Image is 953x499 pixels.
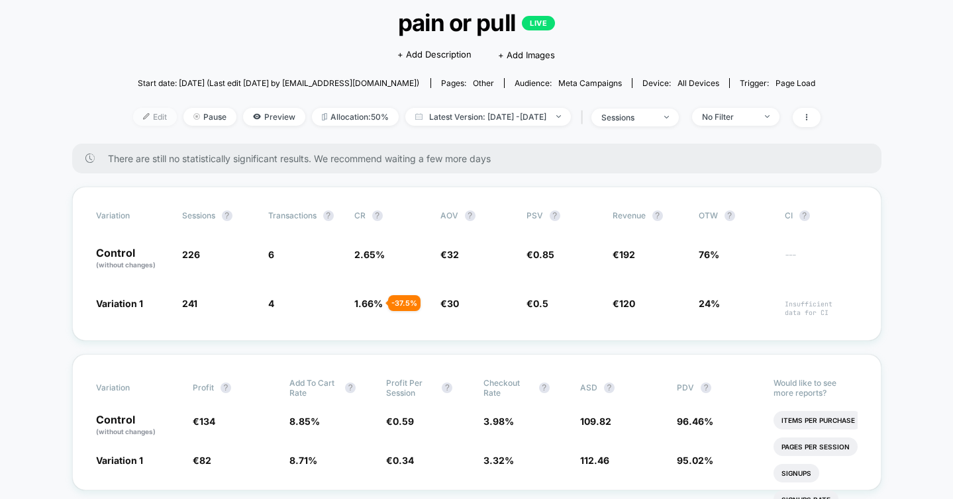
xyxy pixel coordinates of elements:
[393,455,414,466] span: 0.34
[372,210,383,221] button: ?
[725,210,735,221] button: ?
[354,298,383,309] span: 1.66 %
[199,455,211,466] span: 82
[322,113,327,120] img: rebalance
[440,249,459,260] span: €
[183,108,236,126] span: Pause
[199,416,215,427] span: 134
[558,78,622,88] span: Meta campaigns
[96,210,169,221] span: Variation
[289,416,320,427] span: 8.85 %
[96,414,179,437] p: Control
[447,249,459,260] span: 32
[354,210,366,220] span: CR
[699,249,719,260] span: 76%
[386,455,414,466] span: €
[799,210,810,221] button: ?
[312,108,399,126] span: Allocation: 50%
[539,383,550,393] button: ?
[774,378,857,398] p: Would like to see more reports?
[473,78,494,88] span: other
[699,210,772,221] span: OTW
[442,383,452,393] button: ?
[138,78,419,88] span: Start date: [DATE] (Last edit [DATE] by [EMAIL_ADDRESS][DOMAIN_NAME])
[699,298,720,309] span: 24%
[619,249,635,260] span: 192
[96,378,169,398] span: Variation
[96,298,143,309] span: Variation 1
[345,383,356,393] button: ?
[533,249,554,260] span: 0.85
[167,9,785,36] span: pain or pull
[522,16,555,30] p: LIVE
[527,210,543,220] span: PSV
[440,210,458,220] span: AOV
[268,249,274,260] span: 6
[108,153,855,164] span: There are still no statistically significant results. We recommend waiting a few more days
[613,298,635,309] span: €
[483,416,514,427] span: 3.98 %
[193,383,214,392] span: Profit
[415,113,423,120] img: calendar
[580,416,611,427] span: 109.82
[601,113,654,122] div: sessions
[701,383,711,393] button: ?
[143,113,150,120] img: edit
[527,298,548,309] span: €
[323,210,334,221] button: ?
[405,108,571,126] span: Latest Version: [DATE] - [DATE]
[515,78,622,88] div: Audience:
[268,210,317,220] span: Transactions
[388,295,421,311] div: - 37.5 %
[447,298,459,309] span: 30
[613,210,646,220] span: Revenue
[619,298,635,309] span: 120
[96,248,169,270] p: Control
[774,411,863,430] li: Items Per Purchase
[222,210,232,221] button: ?
[527,249,554,260] span: €
[193,455,211,466] span: €
[96,428,156,435] span: (without changes)
[613,249,635,260] span: €
[577,108,591,127] span: |
[677,455,713,466] span: 95.02 %
[664,116,669,118] img: end
[96,261,156,269] span: (without changes)
[740,78,815,88] div: Trigger:
[776,78,815,88] span: Page Load
[483,378,532,398] span: Checkout Rate
[268,298,274,309] span: 4
[652,210,663,221] button: ?
[677,383,694,392] span: PDV
[193,416,215,427] span: €
[289,455,317,466] span: 8.71 %
[386,378,435,398] span: Profit Per Session
[580,455,609,466] span: 112.46
[397,48,472,62] span: + Add Description
[386,416,414,427] span: €
[243,108,305,126] span: Preview
[550,210,560,221] button: ?
[702,112,755,122] div: No Filter
[193,113,200,120] img: end
[677,78,719,88] span: all devices
[632,78,729,88] span: Device:
[677,416,713,427] span: 96.46 %
[483,455,514,466] span: 3.32 %
[785,300,858,317] span: Insufficient data for CI
[774,437,858,456] li: Pages Per Session
[604,383,615,393] button: ?
[441,78,494,88] div: Pages:
[556,115,561,118] img: end
[498,50,555,60] span: + Add Images
[440,298,459,309] span: €
[96,455,143,466] span: Variation 1
[393,416,414,427] span: 0.59
[765,115,770,118] img: end
[133,108,177,126] span: Edit
[785,251,858,270] span: ---
[580,383,597,392] span: ASD
[289,378,338,398] span: Add To Cart Rate
[221,383,231,393] button: ?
